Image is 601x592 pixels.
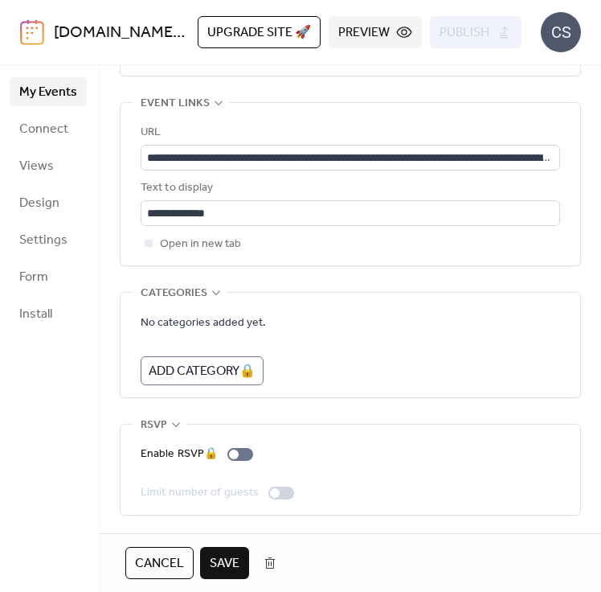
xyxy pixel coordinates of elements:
[160,235,241,254] span: Open in new tab
[141,94,210,113] span: Event links
[541,12,581,52] div: CS
[135,554,184,573] span: Cancel
[10,262,87,291] a: Form
[141,123,557,142] div: URL
[19,268,48,287] span: Form
[19,157,54,176] span: Views
[19,83,77,102] span: My Events
[10,188,87,217] a: Design
[329,16,422,48] button: Preview
[19,305,52,324] span: Install
[19,231,67,250] span: Settings
[141,314,266,333] span: No categories added yet.
[19,194,59,213] span: Design
[207,23,311,43] span: Upgrade site 🚀
[10,77,87,106] a: My Events
[200,547,249,579] button: Save
[10,225,87,254] a: Settings
[141,483,259,503] div: Limit number of guests
[338,23,390,43] span: Preview
[141,179,557,198] div: Text to display
[54,18,185,48] a: [DOMAIN_NAME]
[20,19,44,45] img: logo
[10,151,87,180] a: Views
[125,547,194,579] button: Cancel
[10,299,87,328] a: Install
[141,416,167,435] span: RSVP
[141,284,207,303] span: Categories
[10,114,87,143] a: Connect
[198,16,321,48] button: Upgrade site 🚀
[210,554,239,573] span: Save
[19,120,68,139] span: Connect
